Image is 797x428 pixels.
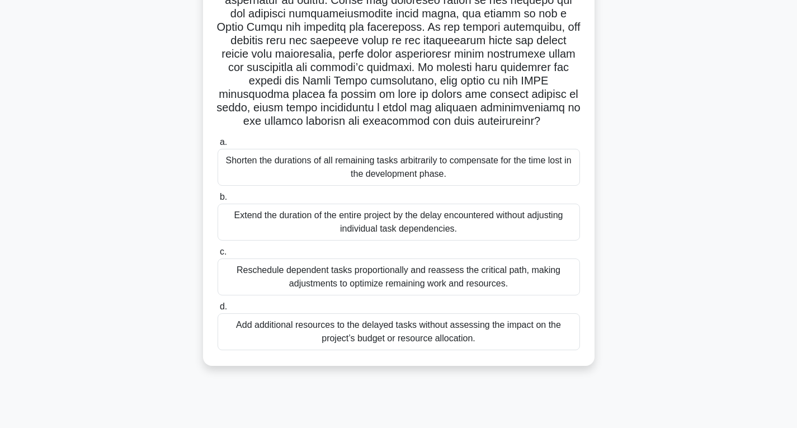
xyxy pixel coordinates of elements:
span: c. [220,247,227,256]
span: b. [220,192,227,201]
div: Shorten the durations of all remaining tasks arbitrarily to compensate for the time lost in the d... [218,149,580,186]
div: Add additional resources to the delayed tasks without assessing the impact on the project’s budge... [218,313,580,350]
span: d. [220,302,227,311]
div: Extend the duration of the entire project by the delay encountered without adjusting individual t... [218,204,580,241]
span: a. [220,137,227,147]
div: Reschedule dependent tasks proportionally and reassess the critical path, making adjustments to o... [218,258,580,295]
